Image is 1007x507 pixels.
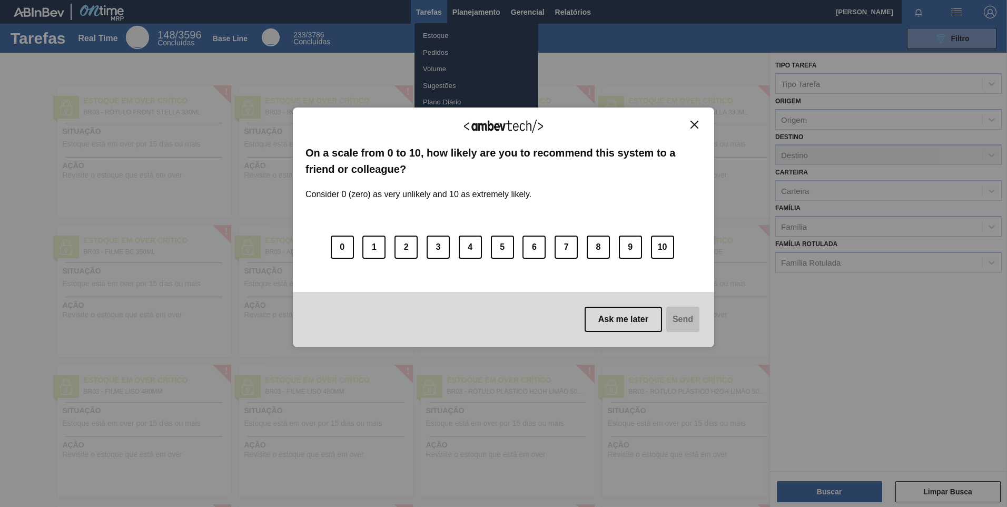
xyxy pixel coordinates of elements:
[427,236,450,259] button: 3
[491,236,514,259] button: 5
[690,121,698,129] img: Close
[687,120,702,129] button: Close
[305,145,702,177] label: On a scale from 0 to 10, how likely are you to recommend this system to a friend or colleague?
[362,236,386,259] button: 1
[651,236,674,259] button: 10
[305,177,531,199] label: Consider 0 (zero) as very unlikely and 10 as extremely likely.
[619,236,642,259] button: 9
[522,236,546,259] button: 6
[464,120,543,133] img: Logo Ambevtech
[587,236,610,259] button: 8
[331,236,354,259] button: 0
[459,236,482,259] button: 4
[394,236,418,259] button: 2
[555,236,578,259] button: 7
[585,307,662,332] button: Ask me later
